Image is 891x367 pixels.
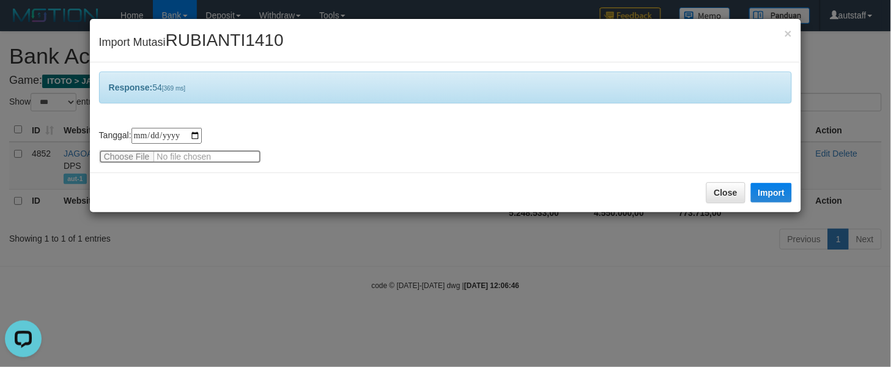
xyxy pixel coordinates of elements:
span: [369 ms] [162,85,185,92]
div: 54 [99,72,793,103]
span: RUBIANTI1410 [166,31,284,50]
span: Import Mutasi [99,36,284,48]
b: Response: [109,83,153,92]
button: Open LiveChat chat widget [5,5,42,42]
div: Tanggal: [99,128,793,163]
button: Import [751,183,793,202]
span: × [785,26,792,40]
button: Close [706,182,745,203]
button: Close [785,27,792,40]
